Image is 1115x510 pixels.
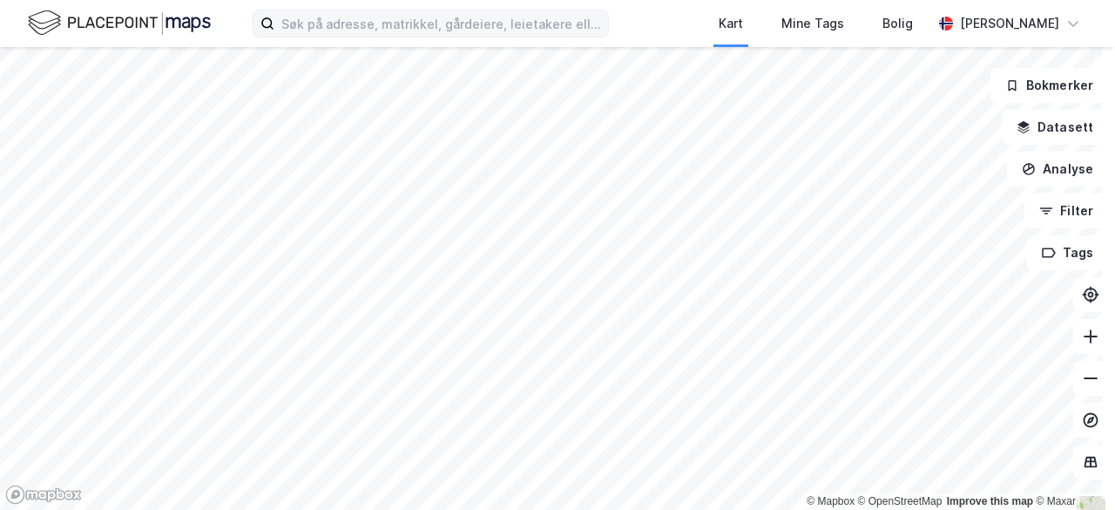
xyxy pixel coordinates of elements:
[1007,152,1108,187] button: Analyse
[1027,235,1108,270] button: Tags
[858,495,943,507] a: OpenStreetMap
[947,495,1033,507] a: Improve this map
[274,10,608,37] input: Søk på adresse, matrikkel, gårdeiere, leietakere eller personer
[719,13,743,34] div: Kart
[990,68,1108,103] button: Bokmerker
[28,8,211,38] img: logo.f888ab2527a4732fd821a326f86c7f29.svg
[1028,426,1115,510] iframe: Chat Widget
[1002,110,1108,145] button: Datasett
[781,13,844,34] div: Mine Tags
[960,13,1059,34] div: [PERSON_NAME]
[5,485,82,505] a: Mapbox homepage
[807,495,855,507] a: Mapbox
[882,13,913,34] div: Bolig
[1024,194,1108,228] button: Filter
